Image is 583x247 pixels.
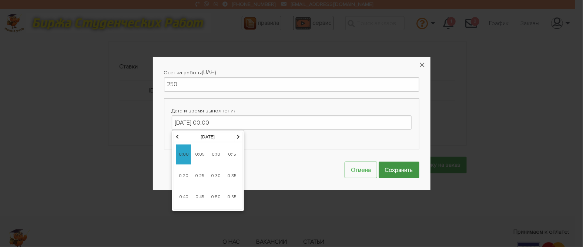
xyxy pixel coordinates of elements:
[192,187,207,207] span: 0:45
[379,162,419,178] input: Сохранить
[176,145,191,165] span: 0:00
[202,69,217,76] span: (UAH)
[172,106,412,115] label: Дата и время выполнения
[225,187,239,207] span: 0:55
[164,68,202,77] label: Оценка работы
[225,166,239,186] span: 0:35
[192,145,207,165] span: 0:05
[414,57,430,73] button: ×
[181,132,235,142] th: [DATE]
[345,162,377,178] button: Отмена
[176,187,191,207] span: 0:40
[208,187,223,207] span: 0:50
[192,166,207,186] span: 0:25
[225,145,239,165] span: 0:15
[176,166,191,186] span: 0:20
[208,145,223,165] span: 0:10
[208,166,223,186] span: 0:30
